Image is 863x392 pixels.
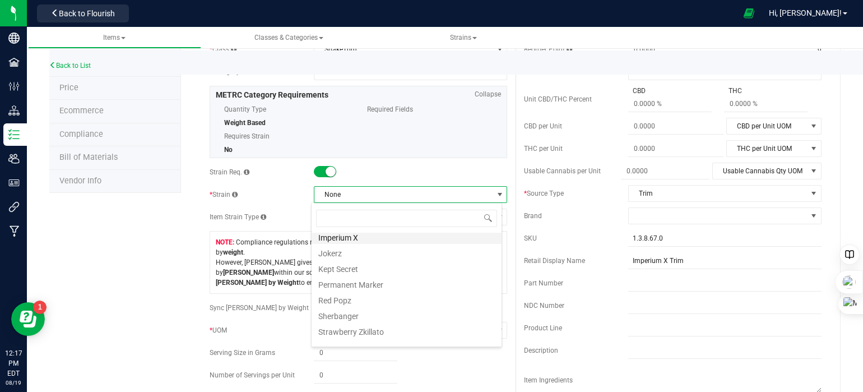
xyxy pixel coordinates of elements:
inline-svg: Configuration [8,81,20,92]
inline-svg: Company [8,33,20,44]
span: Reorder Point [524,45,572,53]
span: Items [103,34,126,41]
span: Usable Cannabis per Unit [524,167,601,175]
span: select [807,163,821,179]
span: None [314,187,493,202]
span: Usable Cannabis Qty UOM [713,163,807,179]
span: Bill of Materials [59,153,118,162]
span: Collapse [475,89,501,99]
iframe: Resource center [11,302,45,336]
span: Item Ingredients [524,376,573,384]
input: 0 [314,367,397,383]
span: Source Type [524,190,564,197]
span: ShakeTrim [314,41,493,57]
span: Classes & Categories [254,34,323,41]
input: 0.0000 [628,41,799,57]
span: THC per Unit [524,145,563,153]
span: THC per Unit UOM [727,141,807,156]
input: 0.0000 % [724,96,808,112]
b: weight [223,248,243,256]
span: Description [524,347,558,354]
span: Class [210,45,236,53]
span: Unit CBD/THC Percent [524,95,592,103]
span: select [807,118,821,134]
span: UOM [210,326,227,334]
button: Back to Flourish [37,4,129,22]
input: 0.0000 [628,118,723,134]
span: CBD per Unit [524,122,562,130]
span: Requires Strain [224,128,350,145]
span: Price [59,83,78,93]
span: Sync [PERSON_NAME] by Weight [210,304,309,312]
input: 0.0000 % [628,96,712,112]
span: Item Strain Type [210,213,266,221]
span: select [807,186,821,201]
span: Part Number [524,279,563,287]
span: Required Fields [367,101,493,118]
span: METRC Category Requirements [216,90,328,99]
inline-svg: Manufacturing [8,225,20,237]
span: Ecommerce [59,106,104,116]
span: select [807,141,821,156]
inline-svg: Integrations [8,201,20,213]
p: 08/19 [5,379,22,387]
span: Vendor Info [59,176,101,186]
input: 0.0000 [628,141,723,156]
inline-svg: Facilities [8,57,20,68]
span: Weight Based [224,119,266,127]
a: Back to List [49,62,91,70]
span: g [818,41,822,58]
span: NDC Number [524,302,564,310]
span: Strains [450,34,477,41]
inline-svg: Users [8,153,20,164]
span: Hi, [PERSON_NAME]! [769,8,842,17]
inline-svg: Distribution [8,105,20,116]
span: Quantity Type [224,101,350,118]
span: Strain [210,191,238,199]
input: 0.0000 [621,163,709,179]
span: Compliance regulations require that packages of the selected category be tracked by . However, [P... [216,237,501,288]
span: Product Line [524,324,562,332]
b: [PERSON_NAME] [223,269,274,276]
span: Back to Flourish [59,9,115,18]
iframe: Resource center unread badge [33,301,47,314]
span: Strain Req. [210,168,249,176]
inline-svg: Inventory [8,129,20,140]
span: CBD per Unit UOM [727,118,807,134]
span: SKU [524,234,537,242]
span: Trim [629,186,807,201]
span: select [493,41,507,57]
span: CBD [628,86,650,96]
span: Serving Size in Grams [210,349,275,357]
span: Open Ecommerce Menu [736,2,762,24]
span: Brand [524,212,542,220]
inline-svg: User Roles [8,177,20,188]
span: Retail Display Name [524,257,585,265]
span: No [224,146,233,154]
span: THC [724,86,746,96]
span: Number of Servings per Unit [210,371,295,379]
span: Compliance [59,130,103,139]
p: 12:17 PM EDT [5,348,22,379]
input: 0 [314,345,397,361]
